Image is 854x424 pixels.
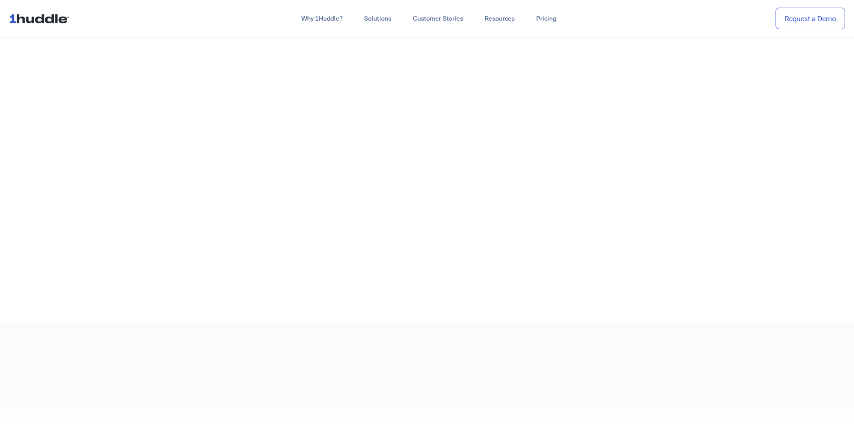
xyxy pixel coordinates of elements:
a: Customer Stories [402,11,474,27]
img: ... [9,10,73,27]
a: Solutions [353,11,402,27]
a: Request a Demo [776,8,845,30]
a: Resources [474,11,525,27]
a: Why 1Huddle? [290,11,353,27]
a: Pricing [525,11,567,27]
